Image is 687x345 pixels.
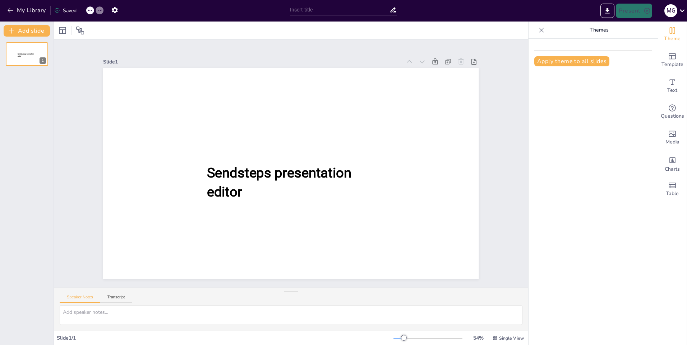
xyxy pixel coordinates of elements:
button: Apply theme to all slides [534,56,609,66]
span: Theme [664,35,681,43]
div: Add charts and graphs [658,151,687,176]
div: Add ready made slides [658,47,687,73]
button: Present [616,4,652,18]
div: Slide 1 [103,58,401,65]
span: Sendsteps presentation editor [18,53,34,57]
button: Export to PowerPoint [600,4,614,18]
input: Insert title [290,5,390,15]
div: Saved [54,7,77,14]
div: 54 % [470,335,487,341]
div: Change the overall theme [658,22,687,47]
span: Charts [665,165,680,173]
button: My Library [5,5,49,16]
div: M G [664,4,677,17]
span: Media [665,138,679,146]
span: Sendsteps presentation editor [207,165,351,200]
button: Add slide [4,25,50,37]
span: Position [76,26,84,35]
div: Add text boxes [658,73,687,99]
div: 1 [40,57,46,64]
span: Template [661,61,683,68]
span: Single View [499,335,524,341]
div: 1 [6,42,48,66]
button: M G [664,4,677,18]
div: Slide 1 / 1 [57,335,393,341]
span: Questions [661,112,684,120]
div: Get real-time input from your audience [658,99,687,125]
button: Transcript [100,295,132,303]
span: Text [667,86,677,94]
button: Speaker Notes [60,295,100,303]
div: Add images, graphics, shapes or video [658,125,687,151]
div: Add a table [658,176,687,202]
div: Layout [57,25,68,36]
span: Table [666,190,679,198]
p: Themes [547,22,651,39]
